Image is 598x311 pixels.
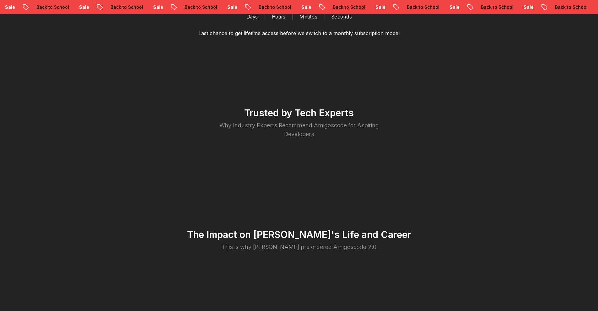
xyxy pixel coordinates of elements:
[549,4,592,10] p: Back to School
[299,13,317,20] span: Minutes
[221,4,241,10] p: Sale
[198,29,400,37] p: Last chance to get lifetime access before we switch to a monthly subscription model
[272,13,285,20] span: Hours
[209,121,390,139] p: Why Industry Experts Recommend Amigoscode for Aspiring Developers
[209,243,390,251] p: This is why [PERSON_NAME] pre ordered Amigoscode 2.0
[295,4,315,10] p: Sale
[253,4,295,10] p: Back to School
[111,107,488,119] h2: Trusted by Tech Experts
[475,4,518,10] p: Back to School
[518,4,538,10] p: Sale
[331,13,352,20] span: Seconds
[179,4,221,10] p: Back to School
[246,13,258,20] span: Days
[327,4,369,10] p: Back to School
[105,4,147,10] p: Back to School
[111,229,488,240] h2: The Impact on [PERSON_NAME]'s Life and Career
[401,4,444,10] p: Back to School
[30,4,73,10] p: Back to School
[444,4,464,10] p: Sale
[369,4,390,10] p: Sale
[147,4,167,10] p: Sale
[73,4,93,10] p: Sale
